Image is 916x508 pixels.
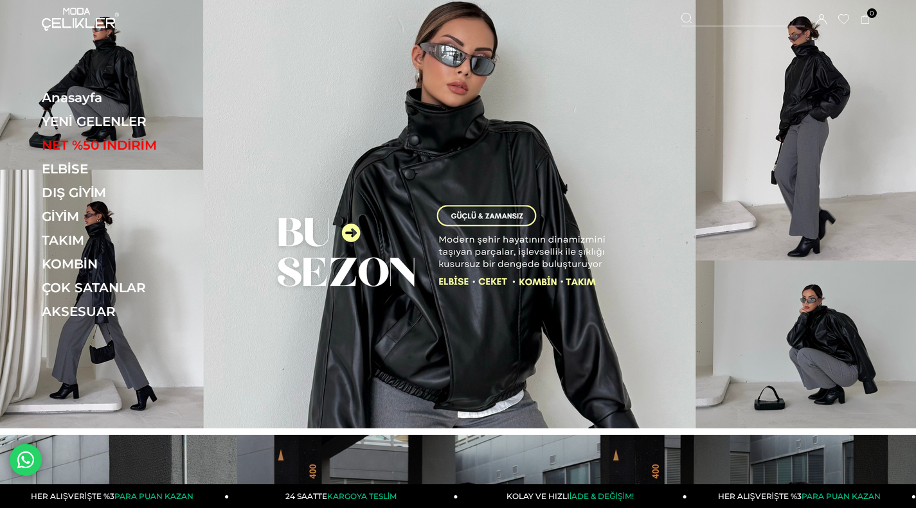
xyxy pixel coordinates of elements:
[687,484,916,508] a: HER ALIŞVERİŞTE %3PARA PUAN KAZAN
[42,137,219,153] a: NET %50 İNDİRİM
[42,256,219,272] a: KOMBİN
[42,280,219,295] a: ÇOK SATANLAR
[42,161,219,177] a: ELBİSE
[42,232,219,248] a: TAKIM
[42,209,219,224] a: GİYİM
[42,114,219,129] a: YENİ GELENLER
[802,491,881,501] span: PARA PUAN KAZAN
[42,8,119,31] img: logo
[114,491,193,501] span: PARA PUAN KAZAN
[861,15,870,24] a: 0
[570,491,634,501] span: İADE & DEĞİŞİM!
[42,185,219,200] a: DIŞ GİYİM
[458,484,687,508] a: KOLAY VE HIZLIİADE & DEĞİŞİM!
[327,491,397,501] span: KARGOYA TESLİM
[42,304,219,319] a: AKSESUAR
[229,484,458,508] a: 24 SAATTEKARGOYA TESLİM
[42,90,219,105] a: Anasayfa
[867,8,877,18] span: 0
